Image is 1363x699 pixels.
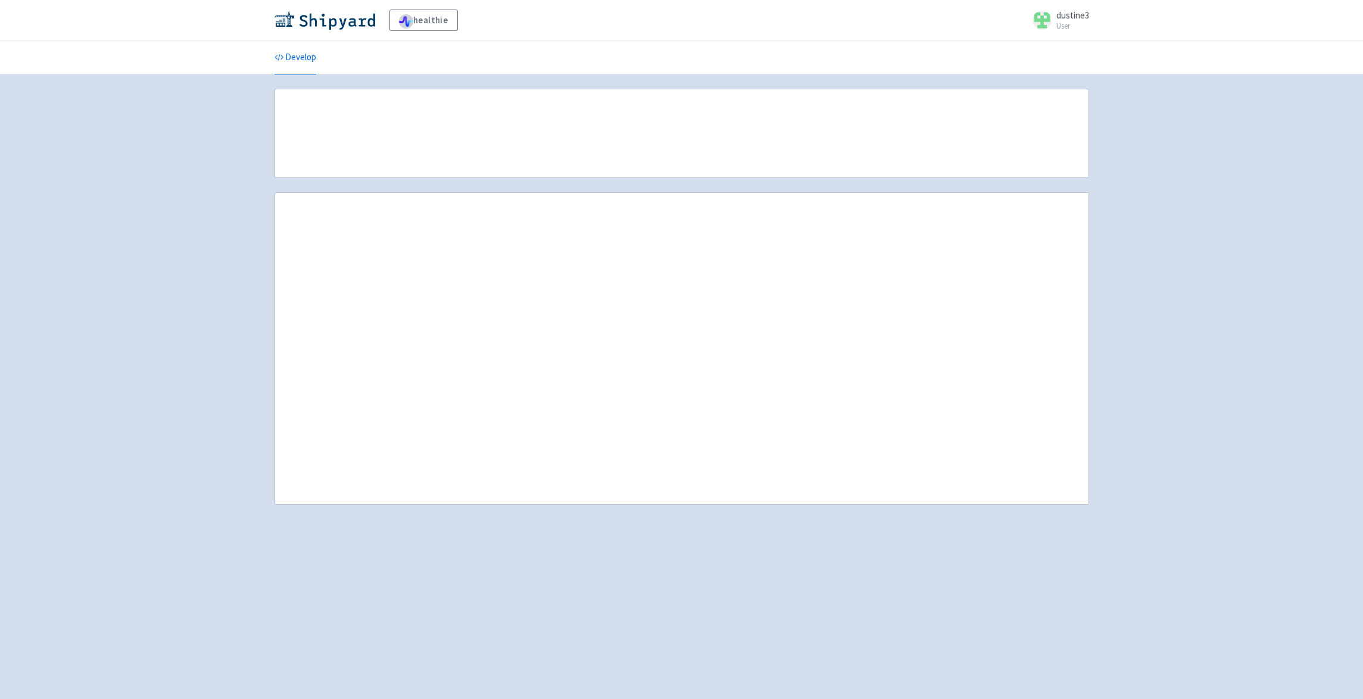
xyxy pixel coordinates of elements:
a: healthie [389,10,458,31]
a: Develop [275,41,316,74]
small: User [1056,22,1089,30]
a: dustine3 User [1025,11,1089,30]
span: dustine3 [1056,10,1089,21]
img: Shipyard logo [275,11,375,30]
